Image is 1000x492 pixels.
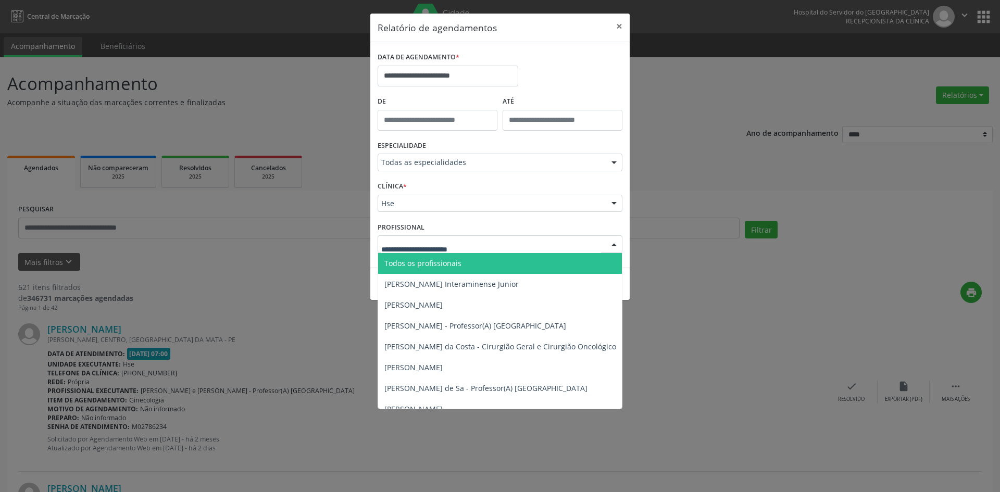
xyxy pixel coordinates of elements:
[378,219,424,235] label: PROFISSIONAL
[384,258,461,268] span: Todos os profissionais
[384,362,443,372] span: [PERSON_NAME]
[378,179,407,195] label: CLÍNICA
[384,279,519,289] span: [PERSON_NAME] Interaminense Junior
[384,342,616,351] span: [PERSON_NAME] da Costa - Cirurgião Geral e Cirurgião Oncológico
[381,198,601,209] span: Hse
[378,138,426,154] label: ESPECIALIDADE
[384,300,443,310] span: [PERSON_NAME]
[503,94,622,110] label: ATÉ
[384,404,443,414] span: [PERSON_NAME]
[378,94,497,110] label: De
[609,14,630,39] button: Close
[378,21,497,34] h5: Relatório de agendamentos
[378,49,459,66] label: DATA DE AGENDAMENTO
[381,157,601,168] span: Todas as especialidades
[384,321,566,331] span: [PERSON_NAME] - Professor(A) [GEOGRAPHIC_DATA]
[384,383,587,393] span: [PERSON_NAME] de Sa - Professor(A) [GEOGRAPHIC_DATA]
